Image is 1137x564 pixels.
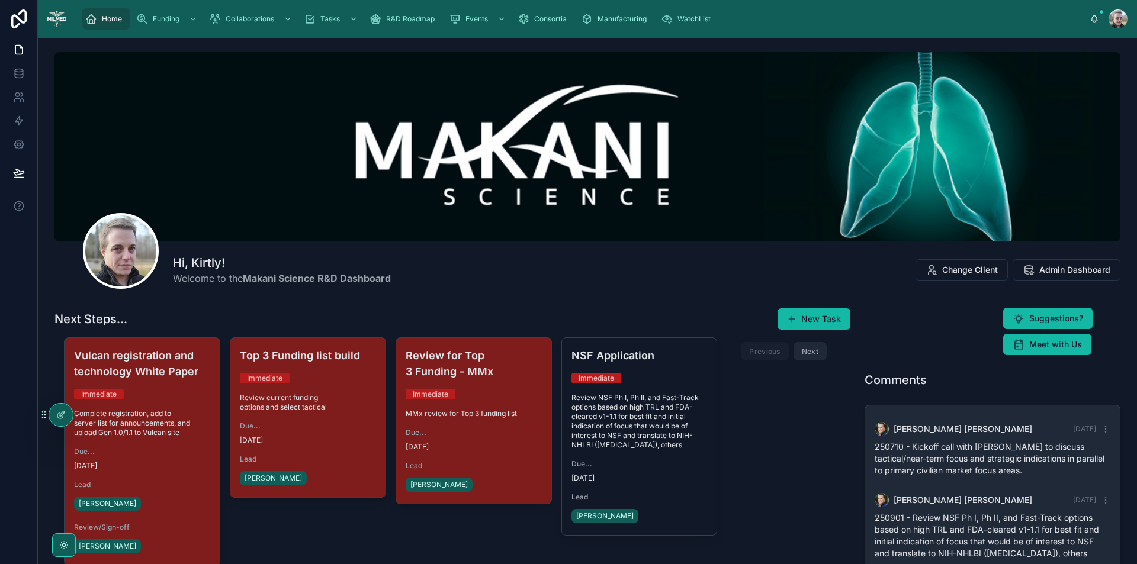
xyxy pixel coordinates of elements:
[1039,264,1110,276] span: Admin Dashboard
[1003,334,1091,355] button: Meet with Us
[579,373,614,383] div: Immediate
[406,461,542,470] span: Lead
[133,8,203,30] a: Funding
[1073,424,1096,433] span: [DATE]
[571,459,708,469] span: Due...
[240,421,376,431] span: Due...
[76,6,1090,32] div: scrollable content
[396,337,552,504] a: Review for Top 3 Funding - MMxImmediateMMx review for Top 3 funding listDue...[DATE]Lead[PERSON_N...
[410,480,468,489] span: [PERSON_NAME]
[1003,308,1093,329] button: Suggestions?
[240,455,376,464] span: Lead
[916,259,1008,281] button: Change Client
[81,389,117,399] div: Immediate
[74,523,210,532] span: Review/Sign-off
[677,14,711,24] span: WatchList
[571,492,708,502] span: Lead
[406,442,429,452] p: [DATE]
[247,373,282,383] div: Immediate
[571,347,708,363] h4: NSF Application
[79,542,136,551] span: [PERSON_NAME]
[1013,259,1120,281] button: Admin Dashboard
[240,393,376,412] span: Review current funding options and select tactical
[571,393,708,450] span: Review NSF Ph I, Ph II, and Fast-Track options based on high TRL and FDA-cleared v1-1.1 for best ...
[47,9,66,28] img: App logo
[875,513,1099,558] span: 250901 - Review NSF Ph I, Ph II, and Fast-Track options based on high TRL and FDA-cleared v1-1.1 ...
[413,389,448,399] div: Immediate
[406,428,542,437] span: Due...
[1073,495,1096,504] span: [DATE]
[576,511,634,521] span: [PERSON_NAME]
[778,308,850,330] button: New Task
[240,347,376,363] h4: Top 3 Funding list build
[54,311,127,327] h1: Next Steps...
[445,8,512,30] a: Events
[571,473,595,483] p: [DATE]
[794,342,827,360] button: Next
[598,14,647,24] span: Manufacturing
[74,447,210,456] span: Due...
[300,8,364,30] a: Tasks
[577,8,655,30] a: Manufacturing
[153,14,179,24] span: Funding
[406,347,542,379] h4: Review for Top 3 Funding - MMx
[875,441,1104,475] span: 250710 - Kickoff call with [PERSON_NAME] to discuss tactical/near-term focus and strategic indica...
[245,473,302,483] span: [PERSON_NAME]
[102,14,122,24] span: Home
[1029,339,1082,350] span: Meet with Us
[657,8,719,30] a: WatchList
[79,499,136,508] span: [PERSON_NAME]
[865,372,927,388] h1: Comments
[205,8,298,30] a: Collaborations
[74,347,210,379] h4: Vulcan registration and technology White Paper
[320,14,340,24] span: Tasks
[1029,312,1083,324] span: Suggestions?
[366,8,443,30] a: R&D Roadmap
[942,264,998,276] span: Change Client
[74,480,210,489] span: Lead
[514,8,575,30] a: Consortia
[74,461,97,470] p: [DATE]
[534,14,567,24] span: Consortia
[82,8,130,30] a: Home
[386,14,435,24] span: R&D Roadmap
[561,337,718,536] a: NSF ApplicationImmediateReview NSF Ph I, Ph II, and Fast-Track options based on high TRL and FDA-...
[894,423,1032,435] span: [PERSON_NAME] [PERSON_NAME]
[465,14,488,24] span: Events
[173,271,391,285] span: Welcome to the
[173,254,391,271] h1: Hi, Kirtly!
[243,272,391,284] strong: Makani Science R&D Dashboard
[74,409,210,437] span: Complete registration, add to server list for announcements, and upload Gen 1.0/1.1 to Vulcan site
[226,14,274,24] span: Collaborations
[240,436,263,445] p: [DATE]
[230,337,386,498] a: Top 3 Funding list buildImmediateReview current funding options and select tacticalDue...[DATE]Le...
[406,409,542,418] span: MMx review for Top 3 funding list
[894,494,1032,506] span: [PERSON_NAME] [PERSON_NAME]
